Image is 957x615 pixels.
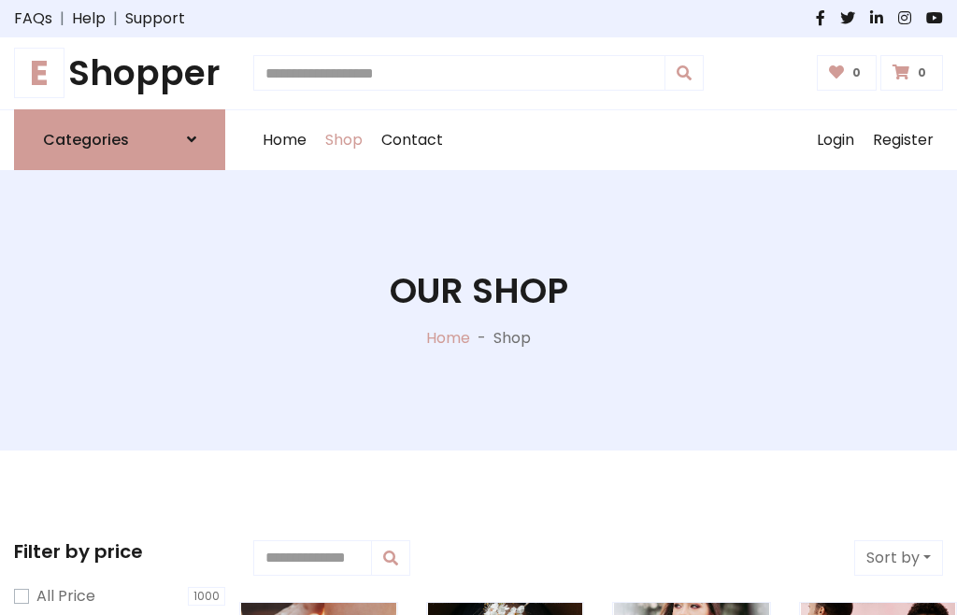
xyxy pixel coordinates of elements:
[470,327,493,350] p: -
[372,110,452,170] a: Contact
[43,131,129,149] h6: Categories
[316,110,372,170] a: Shop
[880,55,943,91] a: 0
[848,64,865,81] span: 0
[390,270,568,312] h1: Our Shop
[14,540,225,563] h5: Filter by price
[14,7,52,30] a: FAQs
[36,585,95,608] label: All Price
[426,327,470,349] a: Home
[913,64,931,81] span: 0
[817,55,878,91] a: 0
[125,7,185,30] a: Support
[188,587,225,606] span: 1000
[14,52,225,94] a: EShopper
[14,52,225,94] h1: Shopper
[52,7,72,30] span: |
[72,7,106,30] a: Help
[864,110,943,170] a: Register
[807,110,864,170] a: Login
[106,7,125,30] span: |
[14,109,225,170] a: Categories
[14,48,64,98] span: E
[493,327,531,350] p: Shop
[253,110,316,170] a: Home
[854,540,943,576] button: Sort by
